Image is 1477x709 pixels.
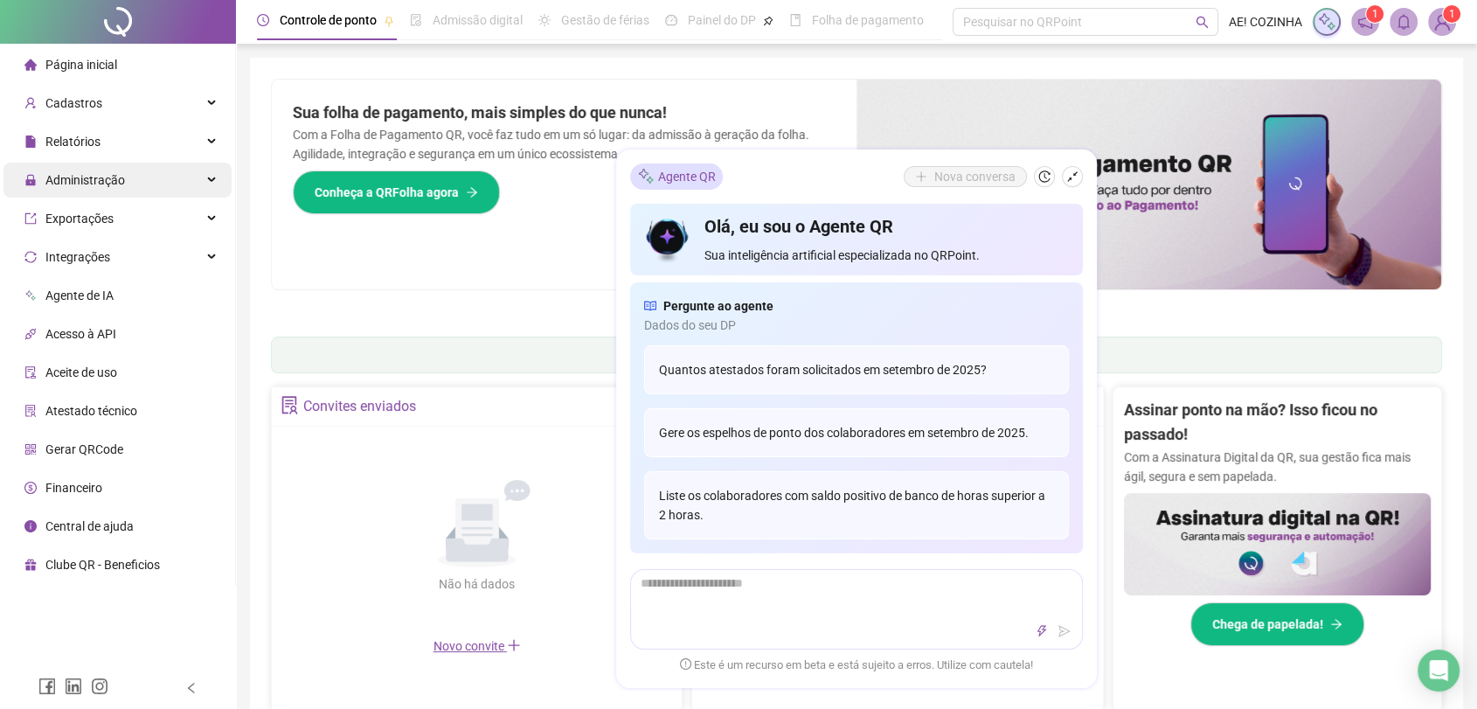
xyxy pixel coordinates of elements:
[45,327,116,341] span: Acesso à API
[1418,650,1460,692] div: Open Intercom Messenger
[45,404,137,418] span: Atestado técnico
[24,520,37,532] span: info-circle
[704,214,1069,239] h4: Olá, eu sou o Agente QR
[1038,170,1051,183] span: history
[507,638,521,652] span: plus
[1449,8,1455,20] span: 1
[680,657,1033,674] span: Este é um recurso em beta e está sujeito a erros. Utilize com cautela!
[315,183,459,202] span: Conheça a QRFolha agora
[45,365,117,379] span: Aceite de uso
[644,345,1069,394] div: Quantos atestados foram solicitados em setembro de 2025?
[1031,621,1052,642] button: thunderbolt
[24,443,37,455] span: qrcode
[24,136,37,148] span: file
[45,96,102,110] span: Cadastros
[45,558,160,572] span: Clube QR - Beneficios
[1317,12,1336,31] img: sparkle-icon.fc2bf0ac1784a2077858766a79e2daf3.svg
[1429,9,1455,35] img: 12032
[24,328,37,340] span: api
[1066,170,1078,183] span: shrink
[680,658,691,670] span: exclamation-circle
[280,13,377,27] span: Controle de ponto
[91,678,108,695] span: instagram
[293,170,500,214] button: Conheça a QRFolha agora
[45,212,114,226] span: Exportações
[856,80,1441,289] img: banner%2F8d14a306-6205-4263-8e5b-06e9a85ad873.png
[24,59,37,71] span: home
[904,166,1027,187] button: Nova conversa
[637,167,655,185] img: sparkle-icon.fc2bf0ac1784a2077858766a79e2daf3.svg
[293,101,836,125] h2: Sua folha de pagamento, mais simples do que nunca!
[24,97,37,109] span: user-add
[24,405,37,417] span: solution
[561,13,649,27] span: Gestão de férias
[45,481,102,495] span: Financeiro
[1196,16,1209,29] span: search
[466,186,478,198] span: arrow-right
[45,442,123,456] span: Gerar QRCode
[45,173,125,187] span: Administração
[630,163,723,190] div: Agente QR
[45,250,110,264] span: Integrações
[24,559,37,571] span: gift
[644,471,1069,539] div: Liste os colaboradores com saldo positivo de banco de horas superior a 2 horas.
[644,408,1069,457] div: Gere os espelhos de ponto dos colaboradores em setembro de 2025.
[763,16,773,26] span: pushpin
[1366,5,1383,23] sup: 1
[812,13,924,27] span: Folha de pagamento
[45,519,134,533] span: Central de ajuda
[644,296,656,316] span: read
[1357,14,1373,30] span: notification
[1212,615,1323,634] span: Chega de papelada!
[24,212,37,225] span: export
[433,13,523,27] span: Admissão digital
[1054,621,1075,642] button: send
[538,14,551,26] span: sun
[1124,493,1431,595] img: banner%2F02c71560-61a6-44d4-94b9-c8ab97240462.png
[663,296,773,316] span: Pergunte ao agente
[24,366,37,379] span: audit
[281,396,299,414] span: solution
[1229,12,1302,31] span: AE! COZINHA
[789,14,801,26] span: book
[644,214,690,265] img: icon
[704,246,1069,265] span: Sua inteligência artificial especializada no QRPoint.
[24,174,37,186] span: lock
[665,14,677,26] span: dashboard
[303,392,416,421] div: Convites enviados
[24,251,37,263] span: sync
[1124,448,1431,486] p: Com a Assinatura Digital da QR, sua gestão fica mais ágil, segura e sem papelada.
[397,574,558,594] div: Não há dados
[1330,618,1342,630] span: arrow-right
[257,14,269,26] span: clock-circle
[45,58,117,72] span: Página inicial
[293,125,836,163] p: Com a Folha de Pagamento QR, você faz tudo em um só lugar: da admissão à geração da folha. Agilid...
[410,14,422,26] span: file-done
[24,482,37,494] span: dollar
[45,288,114,302] span: Agente de IA
[688,13,756,27] span: Painel do DP
[185,682,198,694] span: left
[384,16,394,26] span: pushpin
[1036,625,1048,637] span: thunderbolt
[45,135,101,149] span: Relatórios
[1443,5,1460,23] sup: Atualize o seu contato no menu Meus Dados
[1372,8,1378,20] span: 1
[1124,398,1431,448] h2: Assinar ponto na mão? Isso ficou no passado!
[433,639,521,653] span: Novo convite
[65,678,82,695] span: linkedin
[1396,14,1411,30] span: bell
[38,678,56,695] span: facebook
[644,316,1069,335] span: Dados do seu DP
[1190,602,1364,646] button: Chega de papelada!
